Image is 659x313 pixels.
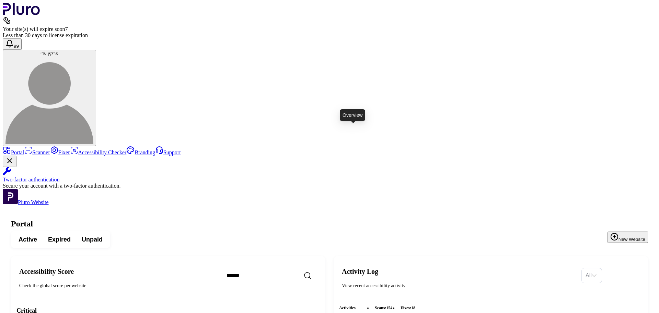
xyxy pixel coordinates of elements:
[11,219,648,228] h1: Portal
[608,232,648,243] button: New Website
[581,268,602,283] div: Set sorting
[126,149,155,155] a: Branding
[411,305,415,310] span: 18
[155,149,181,155] a: Support
[65,26,68,32] span: 7
[41,51,59,56] span: פרקין עדי
[372,304,395,311] li: scans :
[3,146,656,205] aside: Sidebar menu
[3,183,656,189] div: Secure your account with a two-factor authentication.
[3,10,40,16] a: Logo
[3,32,656,38] div: Less than 30 days to license expiration
[50,149,70,155] a: Fixer
[24,149,50,155] a: Scanner
[76,233,108,246] button: Unpaid
[5,56,93,144] img: פרקין עדי
[19,235,37,244] span: Active
[70,149,127,155] a: Accessibility Checker
[82,235,103,244] span: Unpaid
[3,149,24,155] a: Portal
[3,156,16,167] button: Close Two-factor authentication notification
[3,26,656,32] div: Your site(s) will expire soon
[3,167,656,183] a: Two-factor authentication
[342,267,576,276] h2: Activity Log
[342,282,576,289] div: View recent accessibility activity
[3,50,96,146] button: פרקין עדיפרקין עדי
[13,233,43,246] button: Active
[19,267,216,276] h2: Accessibility Score
[3,177,656,183] div: Two-factor authentication
[3,38,22,50] button: Open notifications, you have 388 new notifications
[340,109,365,121] div: Overview
[3,199,49,205] a: Open Pluro Website
[48,235,71,244] span: Expired
[43,233,76,246] button: Expired
[221,268,339,283] input: Search
[14,44,19,49] span: 99
[19,282,216,289] div: Check the global score per website
[386,305,392,310] span: 154
[398,304,418,311] li: fixes :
